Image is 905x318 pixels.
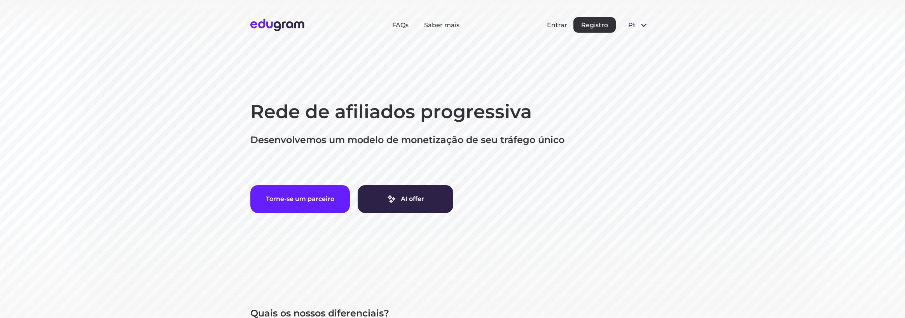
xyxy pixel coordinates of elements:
[250,134,655,146] p: Desenvolvemos um modelo de monetização de seu tráfego único
[250,100,655,124] h1: Rede de afiliados progressiva
[573,17,616,33] button: Registro
[392,21,409,29] a: FAQs
[547,21,567,29] button: Entrar
[358,185,453,213] a: AI offer
[250,19,304,31] img: Edugram Logo
[628,21,636,29] span: pt
[250,185,350,213] button: Torne-se um parceiro
[424,21,459,29] a: Saber mais
[622,17,655,33] button: pt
